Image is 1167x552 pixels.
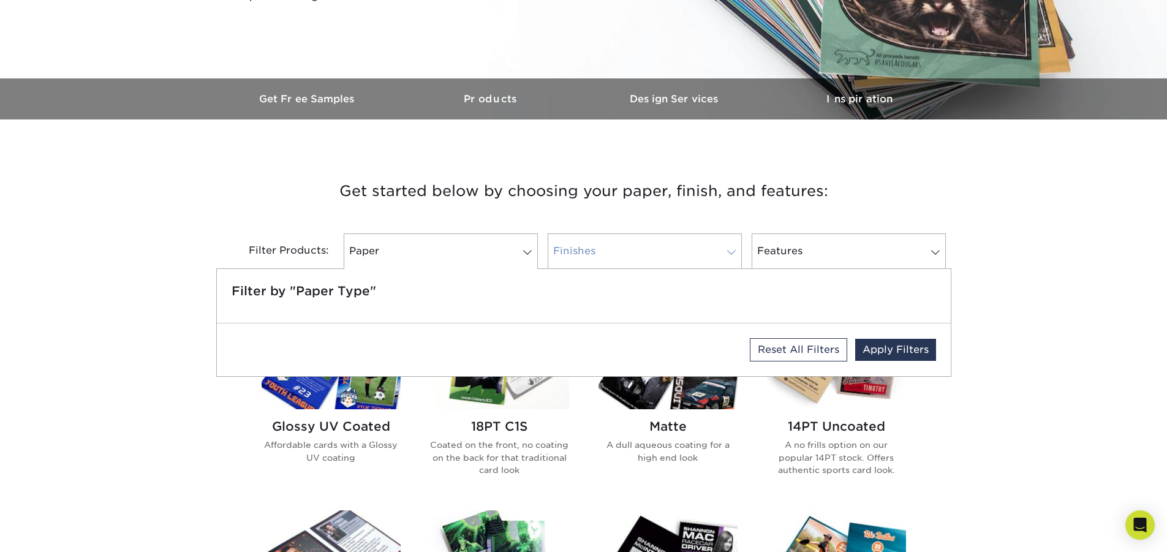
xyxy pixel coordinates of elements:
[232,284,936,298] h5: Filter by "Paper Type"
[599,439,738,464] p: A dull aqueous coating for a high end look
[767,419,906,434] h2: 14PT Uncoated
[262,419,401,434] h2: Glossy UV Coated
[750,338,847,361] a: Reset All Filters
[767,313,906,496] a: 14PT Uncoated Trading Cards 14PT Uncoated A no frills option on our popular 14PT stock. Offers au...
[216,233,339,269] div: Filter Products:
[599,419,738,434] h2: Matte
[262,313,401,496] a: Glossy UV Coated Trading Cards Glossy UV Coated Affordable cards with a Glossy UV coating
[430,439,569,476] p: Coated on the front, no coating on the back for that traditional card look
[599,313,738,496] a: Matte Trading Cards Matte A dull aqueous coating for a high end look
[767,439,906,476] p: A no frills option on our popular 14PT stock. Offers authentic sports card look.
[216,93,400,105] h3: Get Free Samples
[344,233,538,269] a: Paper
[1125,510,1155,540] div: Open Intercom Messenger
[400,78,584,119] a: Products
[430,419,569,434] h2: 18PT C1S
[768,78,951,119] a: Inspiration
[752,233,946,269] a: Features
[768,93,951,105] h3: Inspiration
[216,78,400,119] a: Get Free Samples
[400,93,584,105] h3: Products
[225,164,942,219] h3: Get started below by choosing your paper, finish, and features:
[584,78,768,119] a: Design Services
[584,93,768,105] h3: Design Services
[430,313,569,496] a: 18PT C1S Trading Cards 18PT C1S Coated on the front, no coating on the back for that traditional ...
[548,233,742,269] a: Finishes
[855,339,936,361] a: Apply Filters
[262,439,401,464] p: Affordable cards with a Glossy UV coating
